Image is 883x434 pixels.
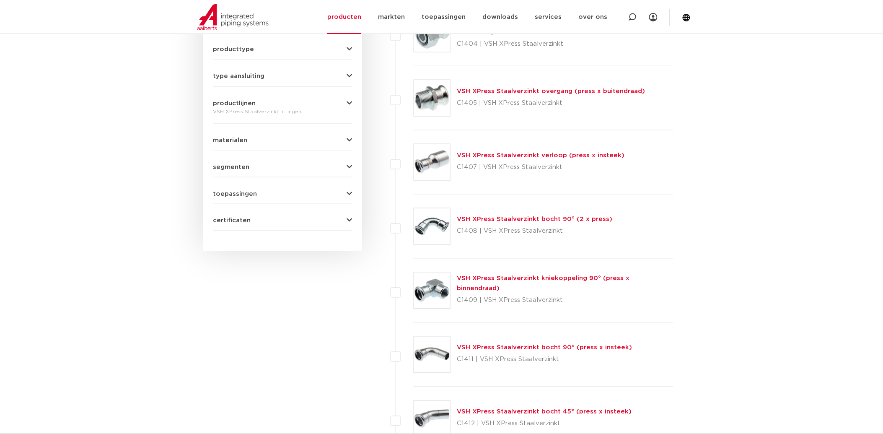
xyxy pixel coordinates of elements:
span: segmenten [213,164,250,170]
button: certificaten [213,218,352,224]
a: VSH XPress Staalverzinkt overgang (press x buitendraad) [457,88,645,94]
p: C1411 | VSH XPress Staalverzinkt [457,353,632,366]
span: certificaten [213,218,251,224]
p: C1407 | VSH XPress Staalverzinkt [457,161,625,174]
p: C1404 | VSH XPress Staalverzinkt [457,37,674,51]
button: segmenten [213,164,352,170]
img: Thumbnail for VSH XPress Staalverzinkt kniekoppeling 90° (press x binnendraad) [414,273,450,309]
button: type aansluiting [213,73,352,79]
button: producttype [213,46,352,52]
img: Thumbnail for VSH XPress Staalverzinkt overgang euroconus (press x euroconus) [414,16,450,52]
button: materialen [213,137,352,143]
p: C1408 | VSH XPress Staalverzinkt [457,225,613,238]
button: productlijnen [213,100,352,107]
img: Thumbnail for VSH XPress Staalverzinkt bocht 90° (press x insteek) [414,337,450,373]
button: toepassingen [213,191,352,197]
a: VSH XPress Staalverzinkt bocht 90° (2 x press) [457,216,613,223]
a: VSH XPress Staalverzinkt verloop (press x insteek) [457,152,625,159]
img: Thumbnail for VSH XPress Staalverzinkt overgang (press x buitendraad) [414,80,450,116]
p: C1409 | VSH XPress Staalverzinkt [457,294,674,307]
span: productlijnen [213,100,256,107]
span: toepassingen [213,191,257,197]
span: materialen [213,137,248,143]
a: VSH XPress Staalverzinkt kniekoppeling 90° (press x binnendraad) [457,275,630,292]
span: type aansluiting [213,73,265,79]
img: Thumbnail for VSH XPress Staalverzinkt verloop (press x insteek) [414,144,450,180]
p: C1412 | VSH XPress Staalverzinkt [457,417,632,431]
img: Thumbnail for VSH XPress Staalverzinkt bocht 90° (2 x press) [414,208,450,244]
a: VSH XPress Staalverzinkt bocht 45° (press x insteek) [457,409,632,415]
a: VSH XPress Staalverzinkt bocht 90° (press x insteek) [457,345,632,351]
span: producttype [213,46,254,52]
div: VSH XPress Staalverzinkt fittingen [213,107,352,117]
p: C1405 | VSH XPress Staalverzinkt [457,96,645,110]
